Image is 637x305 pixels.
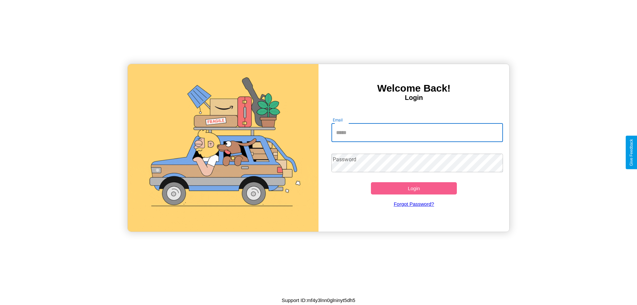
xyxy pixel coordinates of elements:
button: Login [371,182,457,194]
a: Forgot Password? [328,194,500,213]
img: gif [128,64,318,232]
label: Email [333,117,343,123]
h3: Welcome Back! [318,83,509,94]
div: Give Feedback [629,139,634,166]
h4: Login [318,94,509,102]
p: Support ID: mf4y3lnn0glninyt5dh5 [282,296,355,305]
